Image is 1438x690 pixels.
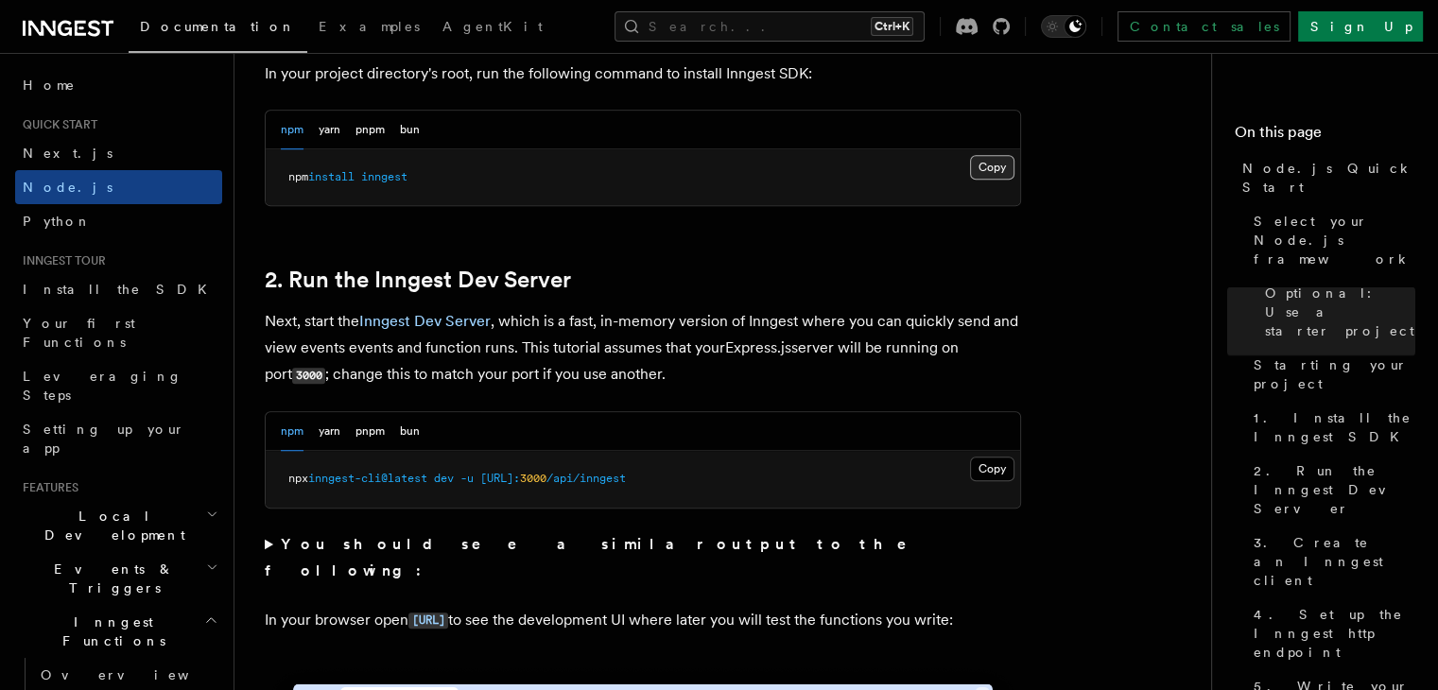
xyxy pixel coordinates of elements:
a: Sign Up [1298,11,1423,42]
span: Overview [41,667,235,682]
a: Next.js [15,136,222,170]
button: Local Development [15,499,222,552]
span: 2. Run the Inngest Dev Server [1254,461,1415,518]
h4: On this page [1235,121,1415,151]
span: install [308,170,355,183]
span: Features [15,480,78,495]
span: npx [288,472,308,485]
a: Install the SDK [15,272,222,306]
a: Optional: Use a starter project [1257,276,1415,348]
a: 3. Create an Inngest client [1246,526,1415,597]
span: npm [288,170,308,183]
span: Install the SDK [23,282,218,297]
span: Optional: Use a starter project [1265,284,1415,340]
button: Events & Triggers [15,552,222,605]
summary: You should see a similar output to the following: [265,531,1021,584]
a: AgentKit [431,6,554,51]
span: Node.js [23,180,113,195]
button: bun [400,111,420,149]
a: Python [15,204,222,238]
button: Search...Ctrl+K [615,11,925,42]
span: 3000 [520,472,546,485]
a: Setting up your app [15,412,222,465]
span: Home [23,76,76,95]
button: Toggle dark mode [1041,15,1086,38]
button: Inngest Functions [15,605,222,658]
strong: You should see a similar output to the following: [265,535,933,579]
span: Documentation [140,19,296,34]
a: Contact sales [1117,11,1291,42]
span: Node.js Quick Start [1242,159,1415,197]
span: AgentKit [442,19,543,34]
button: npm [281,412,303,451]
a: Home [15,68,222,102]
button: npm [281,111,303,149]
button: yarn [319,111,340,149]
span: Quick start [15,117,97,132]
kbd: Ctrl+K [871,17,913,36]
span: Your first Functions [23,316,135,350]
button: pnpm [355,412,385,451]
span: inngest [361,170,407,183]
span: Starting your project [1254,355,1415,393]
span: Setting up your app [23,422,185,456]
button: yarn [319,412,340,451]
code: 3000 [292,368,325,384]
a: Documentation [129,6,307,53]
p: In your browser open to see the development UI where later you will test the functions you write: [265,607,1021,634]
span: dev [434,472,454,485]
button: Copy [970,457,1014,481]
a: Node.js [15,170,222,204]
span: Select your Node.js framework [1254,212,1415,268]
button: bun [400,412,420,451]
a: Inngest Dev Server [359,312,491,330]
span: /api/inngest [546,472,626,485]
span: Events & Triggers [15,560,206,597]
p: In your project directory's root, run the following command to install Inngest SDK: [265,60,1021,87]
span: Local Development [15,507,206,544]
span: 4. Set up the Inngest http endpoint [1254,605,1415,662]
span: -u [460,472,474,485]
span: 3. Create an Inngest client [1254,533,1415,590]
span: inngest-cli@latest [308,472,427,485]
a: 2. Run the Inngest Dev Server [265,267,571,293]
span: Inngest tour [15,253,106,268]
a: Starting your project [1246,348,1415,401]
a: Select your Node.js framework [1246,204,1415,276]
span: [URL]: [480,472,520,485]
a: Node.js Quick Start [1235,151,1415,204]
a: 1. Install the Inngest SDK [1246,401,1415,454]
a: 4. Set up the Inngest http endpoint [1246,597,1415,669]
span: Python [23,214,92,229]
code: [URL] [408,612,448,629]
span: Leveraging Steps [23,369,182,403]
button: pnpm [355,111,385,149]
button: Copy [970,155,1014,180]
a: Examples [307,6,431,51]
span: Examples [319,19,420,34]
span: Next.js [23,146,113,161]
a: Leveraging Steps [15,359,222,412]
span: Inngest Functions [15,612,204,650]
a: 2. Run the Inngest Dev Server [1246,454,1415,526]
p: Next, start the , which is a fast, in-memory version of Inngest where you can quickly send and vi... [265,308,1021,388]
a: [URL] [408,611,448,629]
a: Your first Functions [15,306,222,359]
span: 1. Install the Inngest SDK [1254,408,1415,446]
